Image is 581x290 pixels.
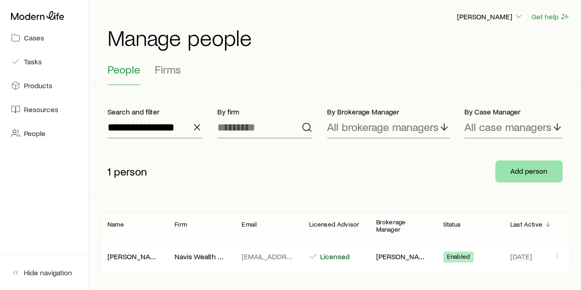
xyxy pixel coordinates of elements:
span: 1 [107,165,111,178]
p: Brokerage Manager [376,218,429,233]
h1: Manage people [107,26,570,48]
span: Firms [155,63,181,76]
p: Status [443,221,461,228]
span: Hide navigation [24,268,72,277]
p: Firm [175,221,187,228]
p: Licensed [320,252,349,261]
a: People [7,123,81,143]
p: By Case Manager [464,107,563,116]
p: [PERSON_NAME] [457,12,523,21]
span: Tasks [24,57,42,66]
p: All brokerage managers [327,120,439,133]
p: By Brokerage Manager [327,107,450,116]
a: Tasks [7,51,81,72]
span: Products [24,81,52,90]
p: Email [242,221,257,228]
button: [PERSON_NAME] [457,11,524,23]
div: Navis Wealth Preservation, LLC [175,252,227,262]
span: Enabled [447,253,470,262]
p: leti@naviswealth.com [242,252,294,261]
button: Hide navigation [7,262,81,283]
button: Get help [531,11,570,22]
p: By firm [217,107,312,116]
p: All case managers [464,120,552,133]
span: Cases [24,33,44,42]
p: Letizia Carlisto [107,252,160,261]
p: Last Active [510,221,542,228]
button: Add person [495,160,563,182]
p: Search and filter [107,107,203,116]
div: People and firms tabs [107,63,563,85]
a: Resources [7,99,81,119]
span: Resources [24,105,58,114]
span: People [107,63,140,76]
p: Licensed Advisor [309,221,359,228]
p: Name [107,221,124,228]
span: [DATE] [510,252,532,261]
span: person [114,165,147,178]
span: People [24,129,45,138]
a: Cases [7,28,81,48]
a: Products [7,75,81,96]
p: Evan Roberts [376,252,429,261]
